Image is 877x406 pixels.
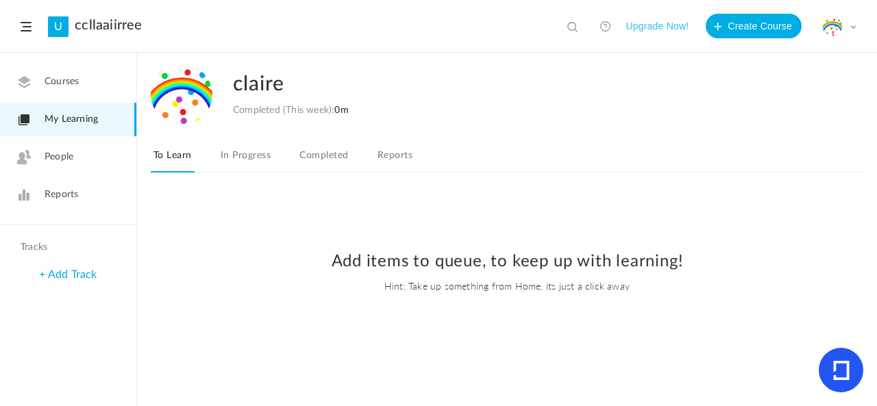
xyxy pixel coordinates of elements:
h2: claire [233,64,803,105]
a: + Add Track [39,269,97,280]
a: Completed [297,147,351,173]
h4: Tracks [21,242,112,253]
img: untitled.png [151,64,212,125]
a: Reports [375,147,415,173]
a: To Learn [151,147,195,173]
h2: Add items to queue, to keep up with learning! [151,252,863,272]
span: My Learning [45,112,98,127]
span: People [45,150,73,164]
a: In Progress [218,147,273,173]
span: 0m [334,105,348,115]
button: Upgrade Now! [626,14,689,38]
a: U [48,16,69,37]
button: Create Course [706,14,802,38]
img: untitled.png [823,17,842,36]
span: Courses [45,75,79,89]
a: ccllaaiirree [75,17,142,34]
div: Completed (This week): [233,105,349,116]
span: Reports [45,188,78,202]
span: Hint: Take up something from Home, its just a click away [151,279,863,292]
